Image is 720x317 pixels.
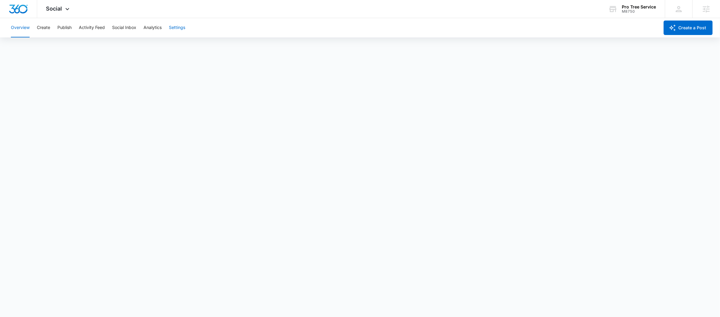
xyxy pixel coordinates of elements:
[57,18,72,37] button: Publish
[112,18,136,37] button: Social Inbox
[169,18,185,37] button: Settings
[37,18,50,37] button: Create
[664,21,713,35] button: Create a Post
[622,5,656,9] div: account name
[79,18,105,37] button: Activity Feed
[622,9,656,14] div: account id
[46,5,62,12] span: Social
[11,18,30,37] button: Overview
[144,18,162,37] button: Analytics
